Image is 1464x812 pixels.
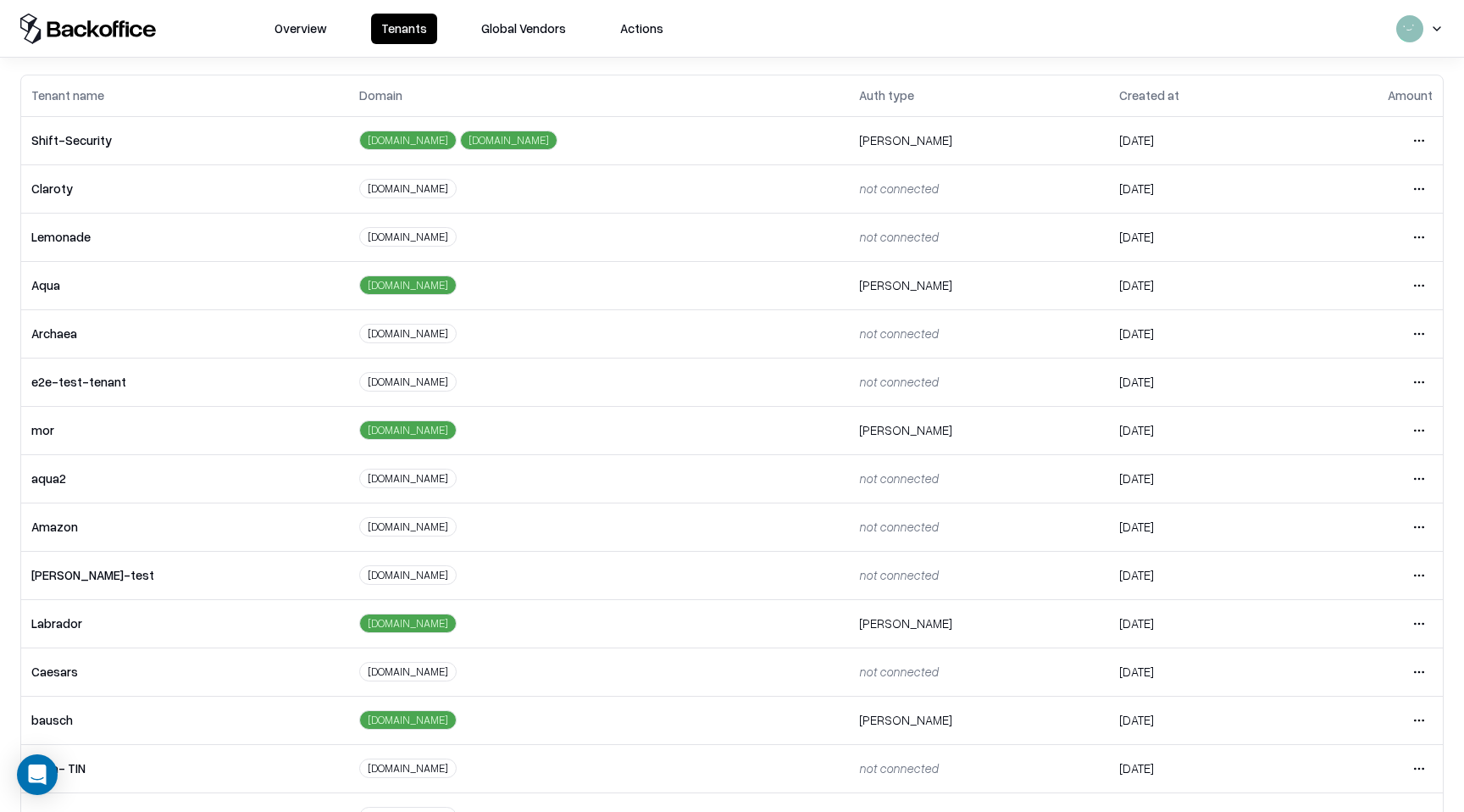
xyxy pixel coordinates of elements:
[359,759,457,778] div: [DOMAIN_NAME]
[1294,75,1443,116] th: Amount
[21,358,349,406] td: e2e-test-tenant
[859,181,938,196] span: not connected
[21,696,349,744] td: bausch
[359,372,457,392] div: [DOMAIN_NAME]
[21,406,349,454] td: mor
[21,75,349,116] th: Tenant name
[359,710,457,730] div: [DOMAIN_NAME]
[359,614,457,633] div: [DOMAIN_NAME]
[1109,648,1293,696] td: [DATE]
[1109,454,1293,503] td: [DATE]
[359,179,457,198] div: [DOMAIN_NAME]
[21,503,349,551] td: Amazon
[21,648,349,696] td: Caesars
[21,164,349,213] td: Claroty
[859,567,938,582] span: not connected
[21,599,349,648] td: Labrador
[21,309,349,358] td: Archaea
[1109,164,1293,213] td: [DATE]
[359,517,457,537] div: [DOMAIN_NAME]
[21,454,349,503] td: aqua2
[460,131,557,150] div: [DOMAIN_NAME]
[859,325,938,341] span: not connected
[859,422,952,437] span: [PERSON_NAME]
[1109,599,1293,648] td: [DATE]
[21,261,349,309] td: Aqua
[859,229,938,244] span: not connected
[359,565,457,585] div: [DOMAIN_NAME]
[21,744,349,793] td: Okta- TIN
[1109,213,1293,261] td: [DATE]
[21,213,349,261] td: Lemonade
[859,132,952,147] span: [PERSON_NAME]
[859,470,938,486] span: not connected
[1109,75,1293,116] th: Created at
[264,14,337,44] button: Overview
[1109,261,1293,309] td: [DATE]
[859,664,938,679] span: not connected
[359,227,457,247] div: [DOMAIN_NAME]
[859,277,952,292] span: [PERSON_NAME]
[1109,309,1293,358] td: [DATE]
[610,14,674,44] button: Actions
[371,14,437,44] button: Tenants
[21,551,349,599] td: [PERSON_NAME]-test
[1109,116,1293,164] td: [DATE]
[859,615,952,631] span: [PERSON_NAME]
[1109,358,1293,406] td: [DATE]
[471,14,576,44] button: Global Vendors
[17,754,58,795] div: Open Intercom Messenger
[1109,503,1293,551] td: [DATE]
[359,420,457,440] div: [DOMAIN_NAME]
[859,519,938,534] span: not connected
[859,374,938,389] span: not connected
[849,75,1109,116] th: Auth type
[359,275,457,295] div: [DOMAIN_NAME]
[359,131,457,150] div: [DOMAIN_NAME]
[359,324,457,343] div: [DOMAIN_NAME]
[359,469,457,488] div: [DOMAIN_NAME]
[1109,551,1293,599] td: [DATE]
[1109,744,1293,793] td: [DATE]
[21,116,349,164] td: Shift-Security
[859,712,952,727] span: [PERSON_NAME]
[1109,696,1293,744] td: [DATE]
[859,760,938,776] span: not connected
[1109,406,1293,454] td: [DATE]
[359,662,457,681] div: [DOMAIN_NAME]
[349,75,850,116] th: Domain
